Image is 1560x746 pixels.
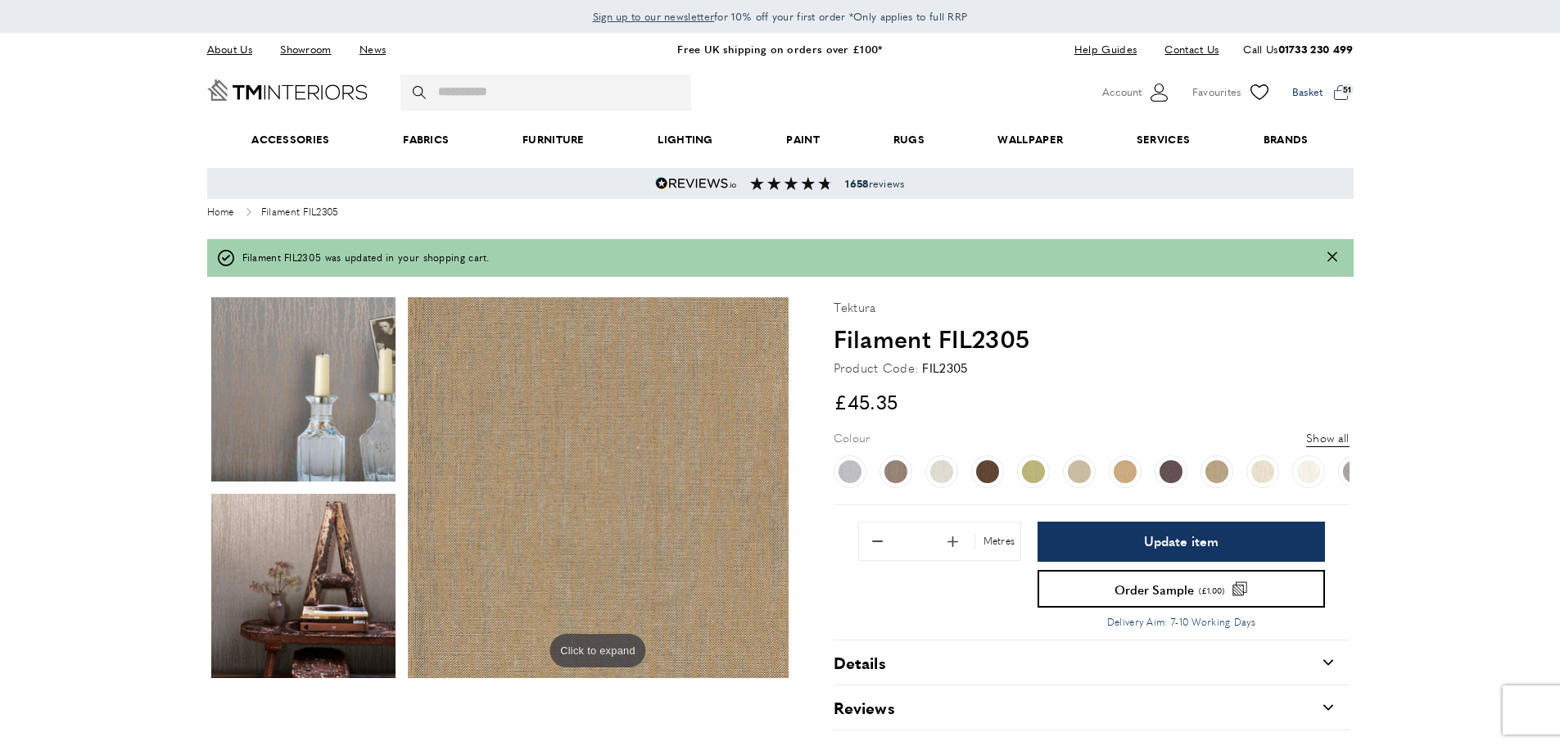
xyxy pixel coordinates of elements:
span: Order Sample [1115,583,1194,595]
a: Home [207,207,234,219]
a: Showroom [268,38,343,61]
span: for 10% off your first order *Only applies to full RRP [593,9,968,24]
a: Help Guides [1062,38,1149,61]
a: Filament FIL2301 [1338,455,1371,488]
img: Reviews section [750,177,832,190]
a: Sign up to our newsletter [593,8,715,25]
a: Filament FIL2311 [1063,455,1096,488]
img: product photo [408,297,789,678]
img: Filament FIL2313 [884,460,907,483]
span: Account [1102,84,1142,101]
button: Order Sample (£1.00) [1038,570,1324,608]
a: Fabrics [366,115,486,165]
img: Filament FIL2309 [976,460,999,483]
a: Free UK shipping on orders over £100* [677,41,882,57]
a: Brands [1227,115,1345,165]
a: About Us [207,38,265,61]
a: Lighting [622,115,750,165]
a: Contact Us [1152,38,1219,61]
button: Add 1 to quantity [936,524,970,558]
a: Furniture [486,115,621,165]
span: Update item [1144,535,1219,548]
button: Remove 1 from quantity [861,524,895,558]
a: Filament FIL2309 [971,455,1004,488]
img: Filament FIL2310 [930,460,953,483]
img: Filament FIL2306 [1251,460,1274,483]
button: Update item [1038,522,1324,562]
p: Delivery Aim: 7-10 Working Days [1038,614,1324,630]
span: £45.35 [834,387,898,415]
a: Rugs [857,115,961,165]
span: Accessories [215,115,366,165]
a: Go to Home page [207,79,368,101]
span: Filament FIL2305 was updated in your shopping cart. [242,250,490,265]
a: Services [1100,115,1227,165]
a: Filament FIL2303 [1109,455,1142,488]
span: (£1.00) [1199,586,1224,595]
span: Favourites [1192,84,1241,101]
strong: 1658 [845,176,868,191]
button: Search [413,75,429,111]
a: Filament FIL2307 [1201,455,1233,488]
a: Filament FIL2306 [1246,455,1279,488]
img: Filament FIL2302 [1297,460,1320,483]
div: FIL2305 [922,358,967,378]
button: Customer Account [1102,80,1172,105]
button: Show all [1306,428,1349,447]
a: Paint [750,115,857,165]
h1: Filament FIL2305 [834,321,1350,355]
button: Close message [1327,250,1337,265]
a: product photoClick to expand [408,297,789,678]
a: 01733 230 499 [1278,41,1354,57]
h2: Details [834,651,886,674]
a: Favourites [1192,80,1272,105]
span: Sign up to our newsletter [593,9,715,24]
a: News [347,38,398,61]
img: product photo [211,494,396,678]
p: Tektura [834,297,876,317]
a: Filament FIL2304 [1155,455,1187,488]
h2: Reviews [834,696,895,719]
a: Filament FIL2313 [879,455,912,488]
img: Filament FIL2301 [1343,460,1366,483]
img: product photo [211,297,396,482]
span: reviews [845,177,904,190]
img: Filament FIL2308 [1022,460,1045,483]
img: Filament FIL2311 [1068,460,1091,483]
p: Call Us [1243,41,1353,58]
a: Filament FIL2312 [834,455,866,488]
img: Filament FIL2312 [839,460,861,483]
img: Filament FIL2303 [1114,460,1137,483]
p: Colour [834,428,870,446]
img: Filament FIL2304 [1160,460,1182,483]
div: Metres [974,533,1020,549]
a: Wallpaper [961,115,1100,165]
a: Filament FIL2310 [925,455,958,488]
img: Filament FIL2307 [1205,460,1228,483]
strong: Product Code [834,358,919,378]
span: Filament FIL2305 [261,207,338,219]
a: Filament FIL2308 [1017,455,1050,488]
a: Filament FIL2302 [1292,455,1325,488]
img: Reviews.io 5 stars [655,177,737,190]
